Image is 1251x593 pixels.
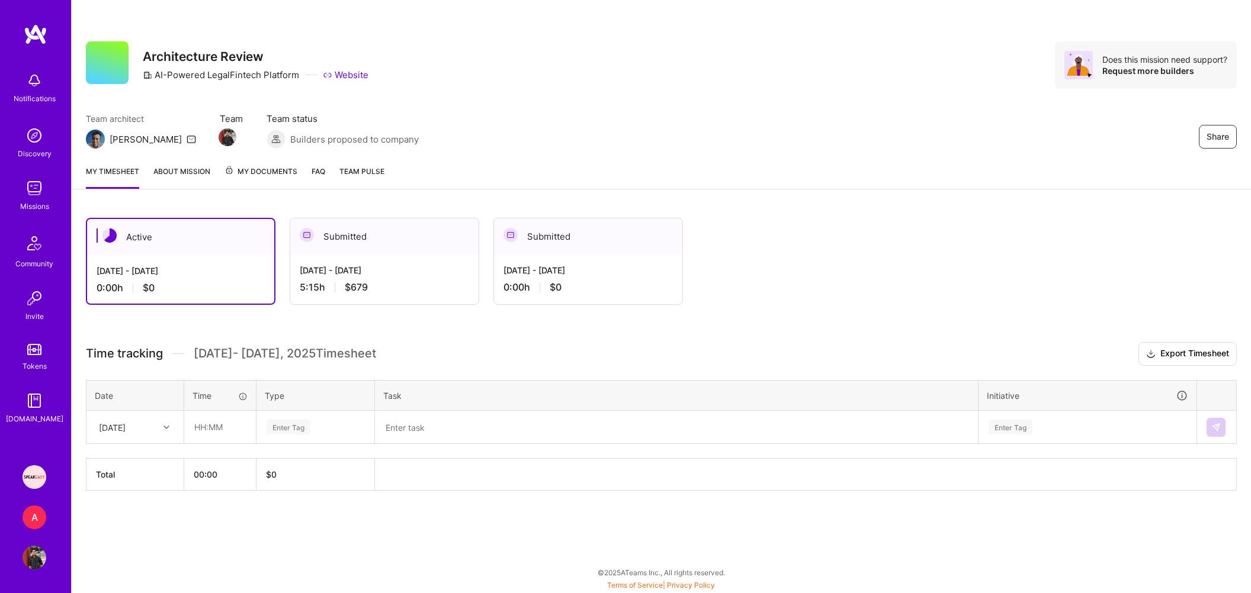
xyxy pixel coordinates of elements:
span: $679 [345,281,368,294]
th: Total [86,459,184,491]
a: Website [323,69,368,81]
img: Submitted [300,228,314,242]
a: My Documents [224,165,297,189]
a: About Mission [153,165,210,189]
div: 0:00 h [503,281,673,294]
div: [DATE] [99,421,126,433]
div: [DOMAIN_NAME] [6,412,63,425]
a: Speakeasy: Software Engineer to help Customers write custom functions [20,465,49,489]
div: AI-Powered LegalFintech Platform [143,69,299,81]
div: Tokens [23,360,47,372]
img: Team Architect [86,130,105,149]
img: logo [24,24,47,45]
div: Missions [20,200,49,212]
h3: Architecture Review [143,49,368,64]
div: Enter Tag [267,418,310,436]
span: My Documents [224,165,297,178]
div: Invite [25,310,44,323]
button: Export Timesheet [1138,342,1237,366]
div: [DATE] - [DATE] [300,264,469,276]
th: Date [86,380,184,411]
a: User Avatar [20,546,49,569]
th: 00:00 [184,459,256,491]
div: Submitted [494,218,682,254]
span: $ 0 [266,469,277,479]
i: icon Download [1146,348,1156,360]
span: Team [220,112,243,125]
div: Notifications [14,92,56,105]
span: Share [1207,131,1229,143]
span: Team Pulse [339,167,384,176]
span: Team status [267,112,419,125]
a: Privacy Policy [667,581,715,589]
span: Builders proposed to company [290,133,419,146]
div: [PERSON_NAME] [110,133,182,146]
span: Team architect [86,112,196,125]
span: | [607,581,715,589]
th: Task [375,380,979,411]
input: HH:MM [185,411,255,443]
th: Type [256,380,375,411]
span: $0 [143,282,155,294]
img: teamwork [23,176,46,200]
div: Does this mission need support? [1102,54,1227,65]
div: Submitted [290,218,479,254]
div: [DATE] - [DATE] [97,265,265,277]
img: Invite [23,286,46,310]
span: [DATE] - [DATE] , 2025 Timesheet [194,346,376,361]
div: Discovery [18,147,52,160]
img: User Avatar [23,546,46,569]
i: icon CompanyGray [143,70,152,80]
img: Builders proposed to company [267,130,286,149]
img: Community [20,229,49,257]
div: Request more builders [1102,65,1227,76]
div: A [23,505,46,529]
a: My timesheet [86,165,139,189]
i: icon Mail [187,134,196,144]
a: FAQ [312,165,325,189]
div: Time [193,389,248,402]
img: tokens [27,344,41,355]
div: Active [87,219,274,255]
img: guide book [23,389,46,412]
a: Terms of Service [607,581,663,589]
div: 0:00 h [97,282,265,294]
button: Share [1199,125,1237,149]
img: Avatar [1064,51,1093,79]
span: Time tracking [86,346,163,361]
img: bell [23,69,46,92]
div: Initiative [987,389,1188,402]
i: icon Chevron [163,424,169,430]
img: Submitted [503,228,518,242]
img: Submit [1211,423,1221,432]
div: Enter Tag [989,418,1032,436]
img: Team Member Avatar [219,128,236,146]
div: 5:15 h [300,281,469,294]
img: Active [102,228,117,243]
div: Community [15,257,53,270]
img: Speakeasy: Software Engineer to help Customers write custom functions [23,465,46,489]
a: A [20,505,49,529]
img: discovery [23,124,46,147]
div: © 2025 ATeams Inc., All rights reserved. [71,557,1251,587]
a: Team Member Avatar [220,127,235,147]
a: Team Pulse [339,165,384,189]
div: [DATE] - [DATE] [503,264,673,276]
span: $0 [550,281,562,294]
